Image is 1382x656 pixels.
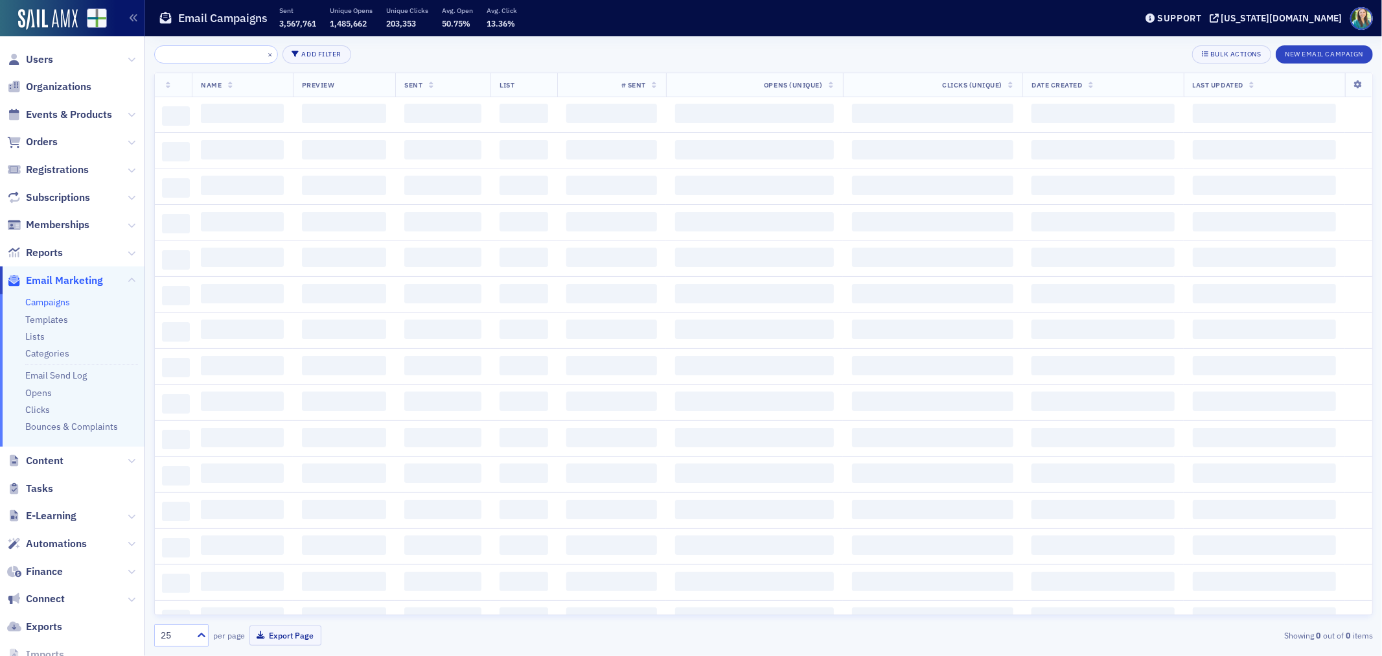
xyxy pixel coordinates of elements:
strong: 0 [1344,629,1353,641]
span: ‌ [566,500,657,519]
span: List [500,80,514,89]
a: Users [7,53,53,67]
span: ‌ [162,214,190,233]
span: ‌ [1031,572,1174,591]
span: ‌ [302,248,386,267]
span: ‌ [1193,104,1336,123]
span: ‌ [1193,248,1336,267]
span: ‌ [500,320,548,339]
a: Opens [25,387,52,399]
span: ‌ [201,320,283,339]
span: ‌ [404,140,481,159]
span: ‌ [566,248,657,267]
span: ‌ [675,212,834,231]
a: Automations [7,537,87,551]
span: 1,485,662 [330,18,367,29]
span: ‌ [1031,392,1174,411]
span: ‌ [852,248,1014,267]
span: Finance [26,565,63,579]
a: Lists [25,331,45,342]
span: ‌ [302,284,386,303]
span: ‌ [1193,140,1336,159]
span: ‌ [675,392,834,411]
span: ‌ [566,428,657,447]
span: ‌ [201,572,283,591]
span: ‌ [675,104,834,123]
span: ‌ [500,535,548,555]
span: Last Updated [1193,80,1243,89]
button: Export Page [249,626,321,646]
span: ‌ [852,535,1014,555]
span: ‌ [500,248,548,267]
a: E-Learning [7,509,76,523]
span: ‌ [302,140,386,159]
span: ‌ [404,248,481,267]
span: ‌ [201,176,283,195]
span: Exports [26,620,62,634]
span: Automations [26,537,87,551]
span: ‌ [162,322,190,342]
a: Clicks [25,404,50,416]
span: ‌ [675,500,834,519]
span: Organizations [26,80,91,94]
span: ‌ [201,535,283,555]
span: ‌ [1193,356,1336,375]
span: ‌ [566,392,657,411]
span: Email Marketing [26,274,103,288]
span: ‌ [852,176,1014,195]
span: ‌ [566,607,657,627]
span: ‌ [404,104,481,123]
span: ‌ [1031,428,1174,447]
span: ‌ [162,178,190,198]
span: ‌ [302,607,386,627]
span: ‌ [302,535,386,555]
span: ‌ [852,392,1014,411]
span: ‌ [302,356,386,375]
button: × [264,48,276,60]
span: ‌ [1193,320,1336,339]
span: ‌ [201,428,283,447]
span: ‌ [500,607,548,627]
button: New Email Campaign [1276,45,1373,64]
span: ‌ [852,607,1014,627]
span: ‌ [675,140,834,159]
span: ‌ [675,356,834,375]
span: ‌ [566,535,657,555]
span: ‌ [852,463,1014,483]
span: ‌ [566,463,657,483]
span: ‌ [1031,284,1174,303]
span: ‌ [1031,535,1174,555]
span: ‌ [852,104,1014,123]
span: ‌ [500,463,548,483]
a: Email Marketing [7,274,103,288]
span: ‌ [500,500,548,519]
span: ‌ [201,392,283,411]
span: 3,567,761 [279,18,316,29]
span: ‌ [162,394,190,414]
a: Categories [25,347,69,359]
span: ‌ [201,248,283,267]
span: ‌ [162,538,190,557]
span: Registrations [26,163,89,177]
span: ‌ [404,392,481,411]
span: ‌ [201,140,283,159]
span: ‌ [852,572,1014,591]
span: 203,353 [386,18,416,29]
span: ‌ [675,607,834,627]
div: Bulk Actions [1210,51,1261,58]
span: ‌ [404,212,481,231]
span: ‌ [162,610,190,629]
span: ‌ [404,572,481,591]
span: ‌ [675,463,834,483]
span: ‌ [566,104,657,123]
a: Exports [7,620,62,634]
span: 50.75% [442,18,470,29]
span: ‌ [852,356,1014,375]
a: Bounces & Complaints [25,421,118,432]
span: ‌ [1031,356,1174,375]
span: ‌ [162,358,190,377]
span: ‌ [852,140,1014,159]
span: ‌ [404,428,481,447]
span: ‌ [1193,284,1336,303]
span: ‌ [566,176,657,195]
